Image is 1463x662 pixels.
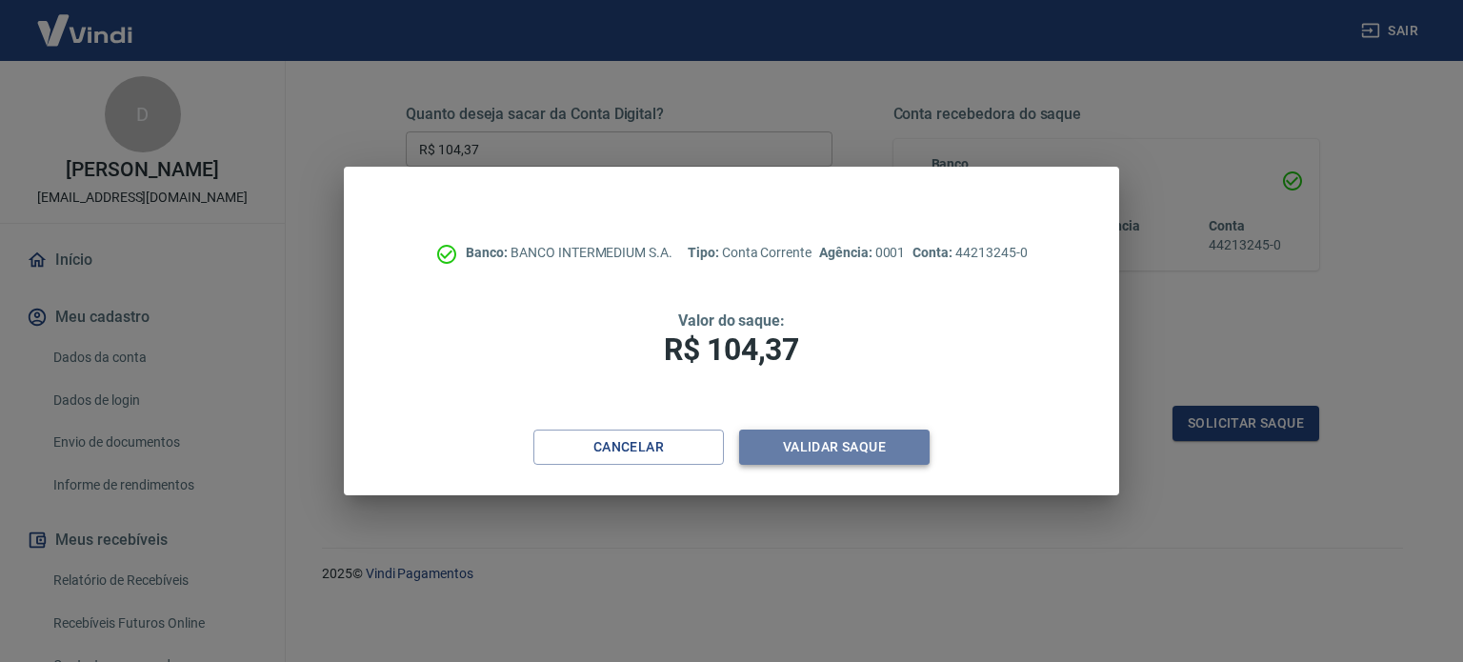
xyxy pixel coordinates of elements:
p: 0001 [819,243,905,263]
span: Banco: [466,245,511,260]
p: Conta Corrente [688,243,812,263]
span: Tipo: [688,245,722,260]
span: R$ 104,37 [664,331,799,368]
p: BANCO INTERMEDIUM S.A. [466,243,672,263]
button: Cancelar [533,430,724,465]
span: Agência: [819,245,875,260]
span: Conta: [912,245,955,260]
button: Validar saque [739,430,930,465]
span: Valor do saque: [678,311,785,330]
p: 44213245-0 [912,243,1027,263]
